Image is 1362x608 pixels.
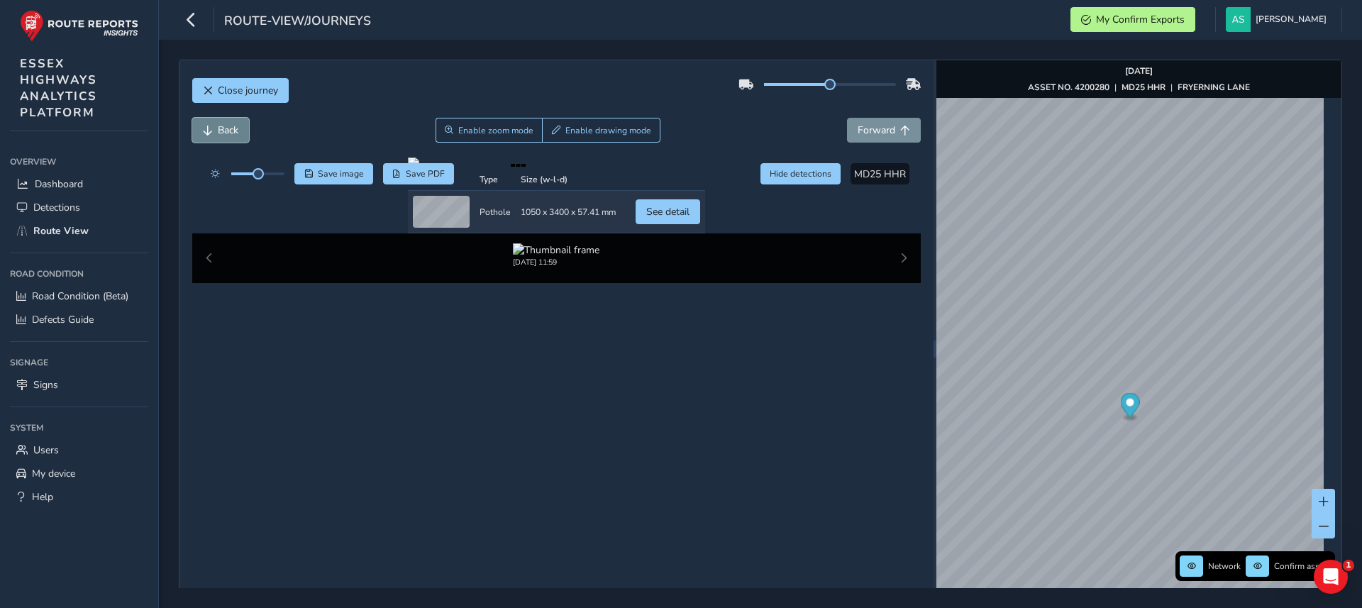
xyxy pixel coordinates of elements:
iframe: Intercom live chat [1314,560,1348,594]
div: Road Condition [10,263,148,284]
button: Close journey [192,78,289,103]
button: Back [192,118,249,143]
span: 1 [1343,560,1354,571]
strong: [DATE] [1125,65,1153,77]
span: Back [218,123,238,137]
span: Dashboard [35,177,83,191]
a: Help [10,485,148,509]
a: Road Condition (Beta) [10,284,148,308]
span: Road Condition (Beta) [32,289,128,303]
span: Save image [318,168,364,179]
a: Defects Guide [10,308,148,331]
span: My device [32,467,75,480]
span: Signs [33,378,58,392]
div: [DATE] 11:59 [513,257,599,267]
span: Route View [33,224,89,238]
button: My Confirm Exports [1070,7,1195,32]
button: See detail [636,199,700,224]
td: 1050 x 3400 x 57.41 mm [516,191,621,233]
button: Save [294,163,373,184]
button: Draw [542,118,660,143]
div: System [10,417,148,438]
button: PDF [383,163,455,184]
a: Dashboard [10,172,148,196]
td: Pothole [475,191,516,233]
div: Map marker [1120,393,1139,422]
button: Hide detections [760,163,841,184]
span: Save PDF [406,168,445,179]
strong: MD25 HHR [1122,82,1166,93]
span: Enable zoom mode [458,125,533,136]
a: Route View [10,219,148,243]
a: Signs [10,373,148,397]
a: My device [10,462,148,485]
img: Thumbnail frame [513,243,599,257]
div: Overview [10,151,148,172]
a: Users [10,438,148,462]
strong: FRYERNING LANE [1178,82,1250,93]
span: My Confirm Exports [1096,13,1185,26]
button: [PERSON_NAME] [1226,7,1331,32]
span: Hide detections [770,168,831,179]
div: Signage [10,352,148,373]
a: Detections [10,196,148,219]
div: | | [1028,82,1250,93]
img: diamond-layout [1226,7,1251,32]
span: [PERSON_NAME] [1256,7,1327,32]
span: See detail [646,205,690,219]
span: ESSEX HIGHWAYS ANALYTICS PLATFORM [20,55,97,121]
span: Detections [33,201,80,214]
span: Close journey [218,84,278,97]
span: Confirm assets [1274,560,1331,572]
span: Help [32,490,53,504]
button: Zoom [436,118,543,143]
span: Network [1208,560,1241,572]
strong: ASSET NO. 4200280 [1028,82,1109,93]
span: Enable drawing mode [565,125,651,136]
span: Forward [858,123,895,137]
button: Forward [847,118,921,143]
img: rr logo [20,10,138,42]
span: Users [33,443,59,457]
span: Defects Guide [32,313,94,326]
span: route-view/journeys [224,12,371,32]
span: MD25 HHR [854,167,906,181]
